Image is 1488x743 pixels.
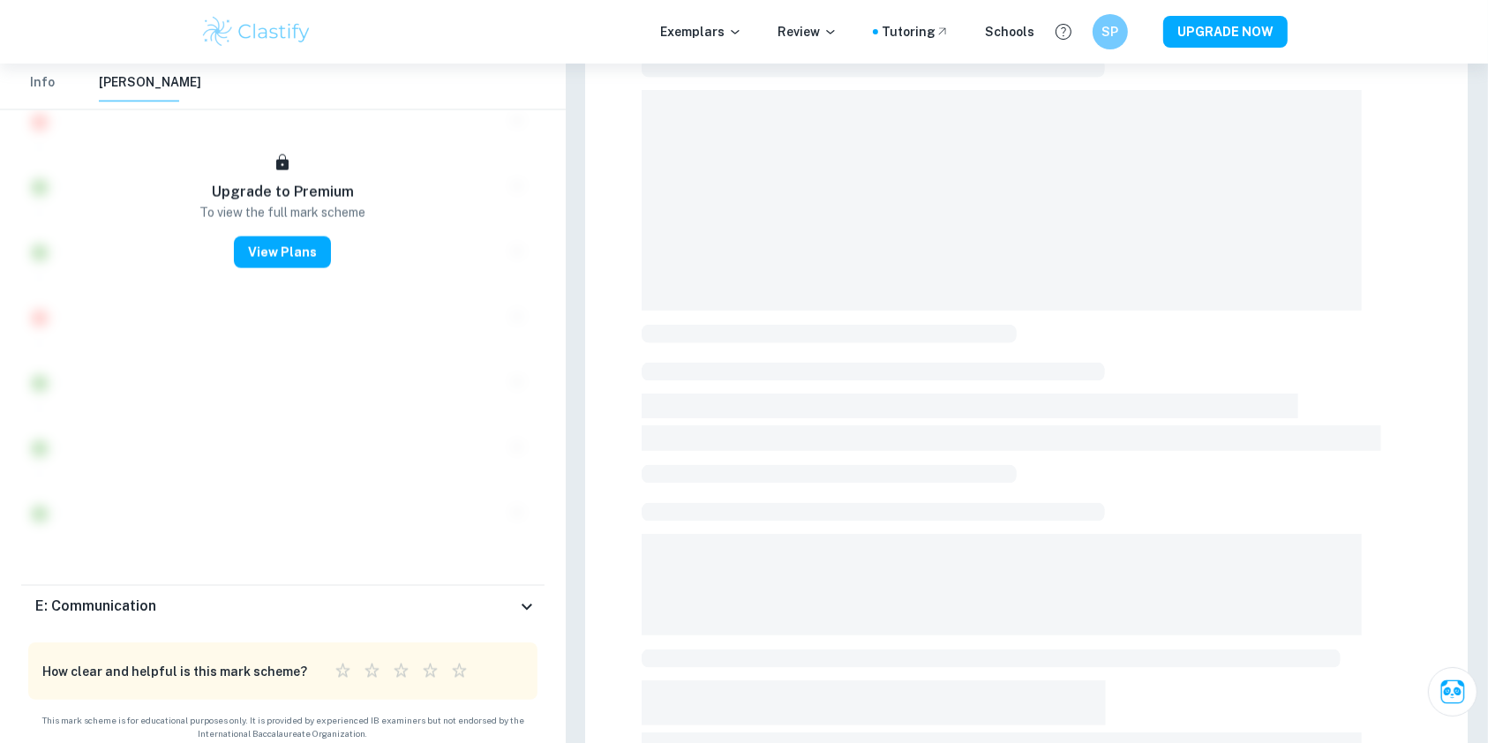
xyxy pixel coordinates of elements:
button: Ask Clai [1428,667,1477,717]
button: UPGRADE NOW [1163,16,1288,48]
h6: SP [1101,22,1121,41]
h6: How clear and helpful is this mark scheme? [42,662,307,681]
h6: Upgrade to Premium [212,182,354,203]
span: This mark scheme is for educational purposes only. It is provided by experienced IB examiners but... [21,714,545,740]
button: Help and Feedback [1048,17,1078,47]
button: [PERSON_NAME] [99,64,201,102]
button: View Plans [234,236,331,268]
img: Clastify logo [200,14,312,49]
button: SP [1093,14,1128,49]
a: Schools [985,22,1034,41]
div: E: Communication [21,586,545,628]
button: Info [21,64,64,102]
a: Tutoring [882,22,950,41]
h6: E: Communication [35,597,156,618]
p: To view the full mark scheme [199,203,365,222]
p: Review [778,22,838,41]
p: Exemplars [660,22,742,41]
